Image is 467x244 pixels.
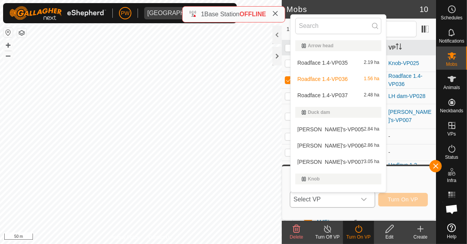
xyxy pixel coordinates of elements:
[291,122,386,137] li: Matt's-VP005
[364,143,379,148] span: 2.86 ha
[396,45,402,51] p-sorticon: Activate to sort
[385,40,436,55] th: VP
[447,178,456,183] span: Infra
[290,234,303,240] span: Delete
[356,192,372,207] div: dropdown trigger
[291,88,386,103] li: Roadface 1.4-VP037
[443,85,460,90] span: Animals
[290,192,356,207] span: Select VP
[439,39,464,43] span: Notifications
[3,28,13,37] button: Reset Map
[388,196,418,203] span: Turn On VP
[405,234,436,241] div: Create
[147,10,212,16] div: [GEOGRAPHIC_DATA]
[388,60,419,66] a: Knob-VP025
[364,60,379,65] span: 2.19 ha
[440,198,464,221] div: Open chat
[297,76,348,82] span: Roadface 1.4-VP036
[364,127,379,132] span: 2.84 ha
[442,201,461,206] span: Heatmap
[3,51,13,60] button: –
[302,43,375,48] div: Arrow head
[374,234,405,241] div: Edit
[388,93,426,99] a: LH dam-VP028
[9,6,106,20] img: Gallagher Logo
[297,60,348,65] span: Roadface 1.4-VP035
[436,220,467,242] a: Help
[291,55,386,70] li: Roadface 1.4-VP035
[295,18,381,34] input: Search
[291,138,386,153] li: Matt's-VP006
[286,5,419,14] h2: Mobs
[446,62,457,67] span: Mobs
[312,234,343,241] div: Turn Off VP
[302,110,375,115] div: Duck dam
[441,15,462,20] span: Schedules
[378,193,428,206] button: Turn On VP
[388,109,431,123] a: [PERSON_NAME]'s-VP007
[144,7,215,19] span: Kawhia Farm
[297,159,364,165] span: [PERSON_NAME]'s-VP007
[201,11,204,17] span: 1
[388,73,422,87] a: Roadface 1.4-VP036
[121,9,130,17] span: PW
[17,28,26,38] button: Map Layers
[364,76,379,82] span: 1.56 ha
[445,155,458,160] span: Status
[447,234,457,239] span: Help
[110,234,140,241] a: Privacy Policy
[440,108,463,113] span: Neckbands
[302,177,375,181] div: Knob
[148,234,171,241] a: Contact Us
[204,11,240,17] span: Base Station
[385,129,436,144] td: -
[364,93,379,98] span: 2.48 ha
[291,188,386,204] li: Knob-VP023
[420,3,428,15] span: 10
[297,143,364,148] span: [PERSON_NAME]'s-VP006
[297,127,364,132] span: [PERSON_NAME]'s-VP005
[291,71,386,87] li: Roadface 1.4-VP036
[388,162,419,176] a: Hadleys 1.2-VP027
[385,144,436,161] td: -
[240,11,266,17] span: OFFLINE
[286,25,322,33] span: 1 selected
[291,154,386,170] li: Matt's-VP007
[343,234,374,241] div: Turn On VP
[3,41,13,50] button: +
[297,93,348,98] span: Roadface 1.4-VP037
[447,132,456,136] span: VPs
[364,159,379,165] span: 3.05 ha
